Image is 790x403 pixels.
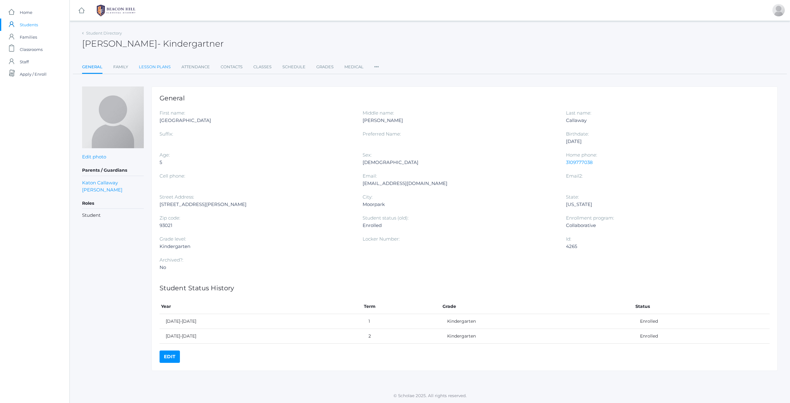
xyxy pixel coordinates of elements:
[566,131,589,137] label: Birthdate:
[363,117,556,124] div: [PERSON_NAME]
[363,180,556,187] div: [EMAIL_ADDRESS][DOMAIN_NAME]
[566,117,760,124] div: Callaway
[441,314,634,329] td: Kindergarten
[160,194,194,200] label: Street Address:
[221,61,243,73] a: Contacts
[157,38,224,49] span: - Kindergartner
[772,4,785,16] div: Erin Callaway
[160,222,353,229] div: 93021
[566,110,591,116] label: Last name:
[160,110,185,116] label: First name:
[566,222,760,229] div: Collaborative
[160,236,186,242] label: Grade level:
[363,173,377,179] label: Email:
[160,284,770,292] h1: Student Status History
[160,152,170,158] label: Age:
[362,299,441,314] th: Term
[20,6,32,19] span: Home
[70,393,790,399] p: © Scholae 2025. All rights reserved.
[160,131,173,137] label: Suffix:
[363,152,372,158] label: Sex:
[20,19,38,31] span: Students
[82,154,106,160] a: Edit photo
[363,159,556,166] div: [DEMOGRAPHIC_DATA]
[441,299,634,314] th: Grade
[20,56,29,68] span: Staff
[566,173,583,179] label: Email2:
[20,31,37,43] span: Families
[362,314,441,329] td: 1
[566,201,760,208] div: [US_STATE]
[566,215,614,221] label: Enrollment program:
[160,94,770,102] h1: General
[82,198,144,209] h5: Roles
[82,186,123,193] a: [PERSON_NAME]
[160,329,362,343] td: [DATE]-[DATE]
[634,314,770,329] td: Enrolled
[160,243,353,250] div: Kindergarten
[634,329,770,343] td: Enrolled
[363,222,556,229] div: Enrolled
[344,61,364,73] a: Medical
[160,299,362,314] th: Year
[93,3,139,18] img: 1_BHCALogos-05.png
[160,159,353,166] div: 5
[82,179,118,186] a: Katon Callaway
[253,61,272,73] a: Classes
[160,117,353,124] div: [GEOGRAPHIC_DATA]
[86,31,122,36] a: Student Directory
[113,61,128,73] a: Family
[363,194,372,200] label: City:
[566,236,571,242] label: Id:
[363,236,400,242] label: Locker Number:
[82,212,144,219] li: Student
[82,39,224,48] h2: [PERSON_NAME]
[634,299,770,314] th: Status
[363,131,401,137] label: Preferred Name:
[566,138,760,145] div: [DATE]
[566,159,593,165] a: 3109777038
[363,110,394,116] label: Middle name:
[160,215,180,221] label: Zip code:
[82,165,144,176] h5: Parents / Guardians
[139,61,171,73] a: Lesson Plans
[160,314,362,329] td: [DATE]-[DATE]
[316,61,334,73] a: Grades
[566,194,579,200] label: State:
[363,201,556,208] div: Moorpark
[82,86,144,148] img: Kiel Callaway
[160,173,185,179] label: Cell phone:
[160,201,353,208] div: [STREET_ADDRESS][PERSON_NAME]
[160,264,353,271] div: No
[566,243,760,250] div: 4265
[160,351,180,363] a: Edit
[82,61,102,74] a: General
[441,329,634,343] td: Kindergarten
[363,215,409,221] label: Student status (old):
[362,329,441,343] td: 2
[160,257,183,263] label: Archived?:
[282,61,306,73] a: Schedule
[20,43,43,56] span: Classrooms
[20,68,47,80] span: Apply / Enroll
[566,152,597,158] label: Home phone:
[181,61,210,73] a: Attendance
